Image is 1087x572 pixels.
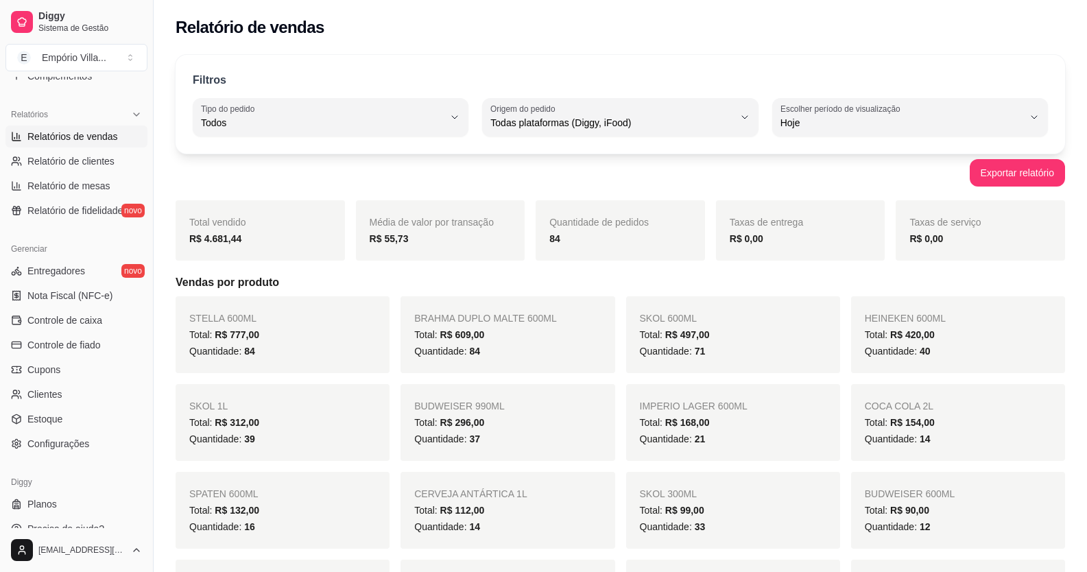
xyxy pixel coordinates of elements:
[193,98,468,136] button: Tipo do pedidoTodos
[440,417,485,428] span: R$ 296,00
[38,10,142,23] span: Diggy
[17,51,31,64] span: E
[5,175,147,197] a: Relatório de mesas
[640,401,748,412] span: IMPERIO LAGER 600ML
[440,329,485,340] span: R$ 609,00
[215,329,259,340] span: R$ 777,00
[27,313,102,327] span: Controle de caixa
[189,233,241,244] strong: R$ 4.681,44
[865,488,955,499] span: BUDWEISER 600ML
[640,521,706,532] span: Quantidade:
[920,521,931,532] span: 12
[970,159,1065,187] button: Exportar relatório
[865,505,929,516] span: Total:
[890,505,929,516] span: R$ 90,00
[695,346,706,357] span: 71
[780,103,905,115] label: Escolher período de visualização
[890,329,935,340] span: R$ 420,00
[370,233,409,244] strong: R$ 55,73
[482,98,758,136] button: Origem do pedidoTodas plataformas (Diggy, iFood)
[5,260,147,282] a: Entregadoresnovo
[640,313,697,324] span: SKOL 600ML
[5,534,147,567] button: [EMAIL_ADDRESS][DOMAIN_NAME]
[414,401,504,412] span: BUDWEISER 990ML
[490,103,560,115] label: Origem do pedido
[665,417,710,428] span: R$ 168,00
[176,274,1065,291] h5: Vendas por produto
[38,545,126,556] span: [EMAIL_ADDRESS][DOMAIN_NAME]
[215,417,259,428] span: R$ 312,00
[244,521,255,532] span: 16
[730,233,763,244] strong: R$ 0,00
[640,505,704,516] span: Total:
[890,417,935,428] span: R$ 154,00
[414,313,556,324] span: BRAHMA DUPLO MALTE 600ML
[189,505,259,516] span: Total:
[27,264,85,278] span: Entregadores
[27,154,115,168] span: Relatório de clientes
[772,98,1048,136] button: Escolher período de visualizaçãoHoje
[11,109,48,120] span: Relatórios
[865,313,946,324] span: HEINEKEN 600ML
[27,289,112,302] span: Nota Fiscal (NFC-e)
[5,126,147,147] a: Relatórios de vendas
[370,217,494,228] span: Média de valor por transação
[5,285,147,307] a: Nota Fiscal (NFC-e)
[5,408,147,430] a: Estoque
[865,401,933,412] span: COCA COLA 2L
[244,346,255,357] span: 84
[27,388,62,401] span: Clientes
[27,338,101,352] span: Controle de fiado
[5,471,147,493] div: Diggy
[780,116,1023,130] span: Hoje
[695,521,706,532] span: 33
[414,417,484,428] span: Total:
[5,238,147,260] div: Gerenciar
[640,346,706,357] span: Quantidade:
[176,16,324,38] h2: Relatório de vendas
[5,518,147,540] a: Precisa de ajuda?
[665,329,710,340] span: R$ 497,00
[414,329,484,340] span: Total:
[5,150,147,172] a: Relatório de clientes
[189,313,256,324] span: STELLA 600ML
[665,505,704,516] span: R$ 99,00
[189,401,228,412] span: SKOL 1L
[5,433,147,455] a: Configurações
[42,51,106,64] div: Empório Villa ...
[27,497,57,511] span: Planos
[5,493,147,515] a: Planos
[27,179,110,193] span: Relatório de mesas
[189,521,255,532] span: Quantidade:
[414,346,480,357] span: Quantidade:
[38,23,142,34] span: Sistema de Gestão
[27,363,60,377] span: Cupons
[640,329,710,340] span: Total:
[414,521,480,532] span: Quantidade:
[909,217,981,228] span: Taxas de serviço
[189,433,255,444] span: Quantidade:
[549,217,649,228] span: Quantidade de pedidos
[5,200,147,222] a: Relatório de fidelidadenovo
[189,329,259,340] span: Total:
[469,433,480,444] span: 37
[27,130,118,143] span: Relatórios de vendas
[201,116,444,130] span: Todos
[414,488,527,499] span: CERVEJA ANTÁRTICA 1L
[5,359,147,381] a: Cupons
[640,417,710,428] span: Total:
[5,334,147,356] a: Controle de fiado
[414,505,484,516] span: Total:
[640,433,706,444] span: Quantidade:
[189,417,259,428] span: Total:
[189,346,255,357] span: Quantidade:
[865,329,935,340] span: Total:
[730,217,803,228] span: Taxas de entrega
[865,433,931,444] span: Quantidade:
[909,233,943,244] strong: R$ 0,00
[920,433,931,444] span: 14
[865,521,931,532] span: Quantidade:
[5,383,147,405] a: Clientes
[244,433,255,444] span: 39
[27,204,123,217] span: Relatório de fidelidade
